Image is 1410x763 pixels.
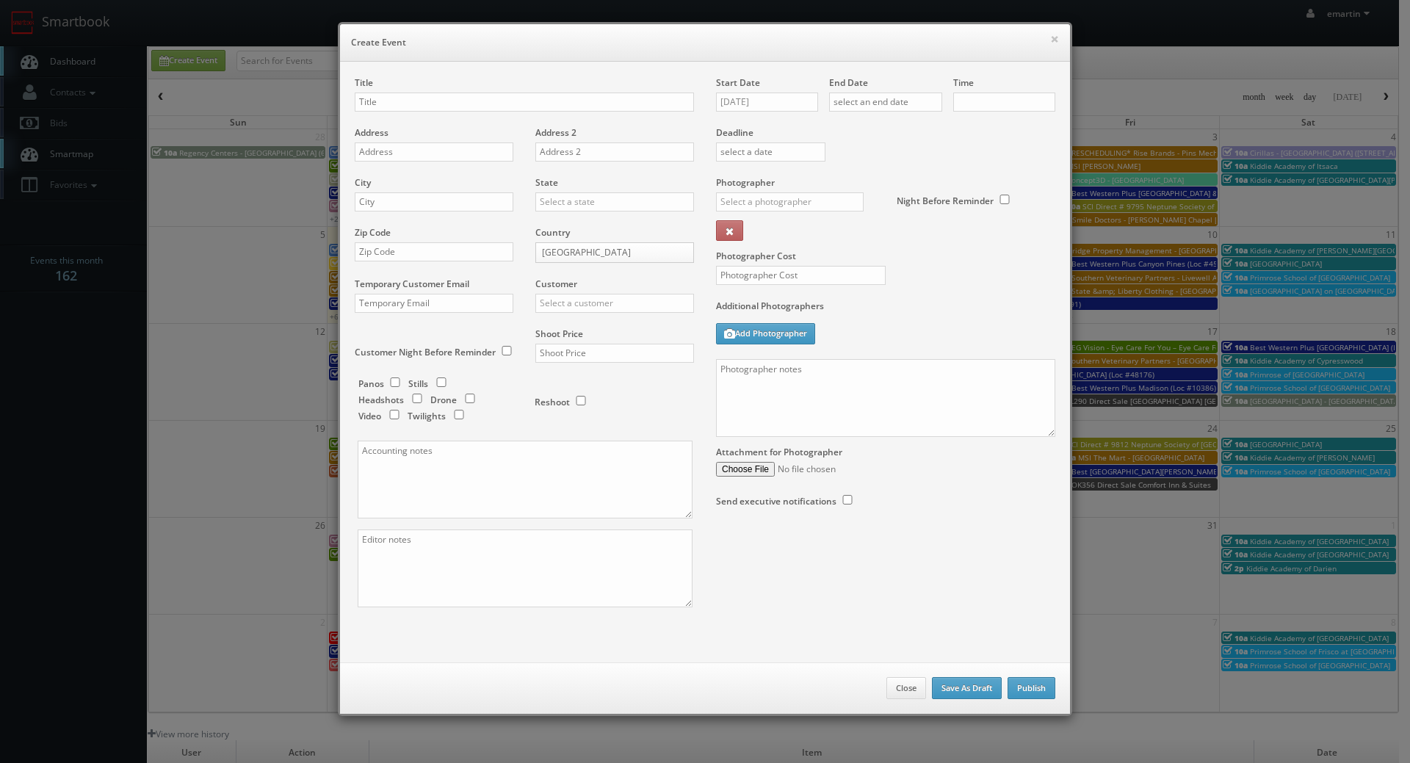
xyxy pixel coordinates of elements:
input: Zip Code [355,242,513,261]
label: Photographer [716,176,775,189]
label: Zip Code [355,226,391,239]
label: Shoot Price [535,328,583,340]
label: City [355,176,371,189]
button: Save As Draft [932,677,1002,699]
label: Reshoot [535,396,570,408]
label: Stills [408,377,428,390]
label: Twilights [408,410,446,422]
button: × [1050,34,1059,44]
label: Attachment for Photographer [716,446,842,458]
label: Start Date [716,76,760,89]
input: Shoot Price [535,344,694,363]
input: select a date [716,142,825,162]
button: Close [886,677,926,699]
label: State [535,176,558,189]
label: Time [953,76,974,89]
label: Additional Photographers [716,300,1055,319]
input: Select a state [535,192,694,211]
label: End Date [829,76,868,89]
label: Customer [535,278,577,290]
input: Address 2 [535,142,694,162]
span: [GEOGRAPHIC_DATA] [542,243,674,262]
label: Address 2 [535,126,576,139]
label: Night Before Reminder [897,195,994,207]
input: City [355,192,513,211]
label: Photographer Cost [705,250,1066,262]
a: [GEOGRAPHIC_DATA] [535,242,694,263]
input: Address [355,142,513,162]
label: Video [358,410,381,422]
label: Headshots [358,394,404,406]
label: Drone [430,394,457,406]
label: Deadline [705,126,1066,139]
label: Country [535,226,570,239]
input: Temporary Email [355,294,513,313]
input: Photographer Cost [716,266,886,285]
input: Select a photographer [716,192,864,211]
input: select a date [716,93,818,112]
label: Address [355,126,388,139]
input: Title [355,93,694,112]
label: Temporary Customer Email [355,278,469,290]
h6: Create Event [351,35,1059,50]
label: Panos [358,377,384,390]
button: Publish [1008,677,1055,699]
button: Add Photographer [716,323,815,344]
input: select an end date [829,93,942,112]
label: Title [355,76,373,89]
label: Customer Night Before Reminder [355,346,496,358]
input: Select a customer [535,294,694,313]
label: Send executive notifications [716,495,836,507]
